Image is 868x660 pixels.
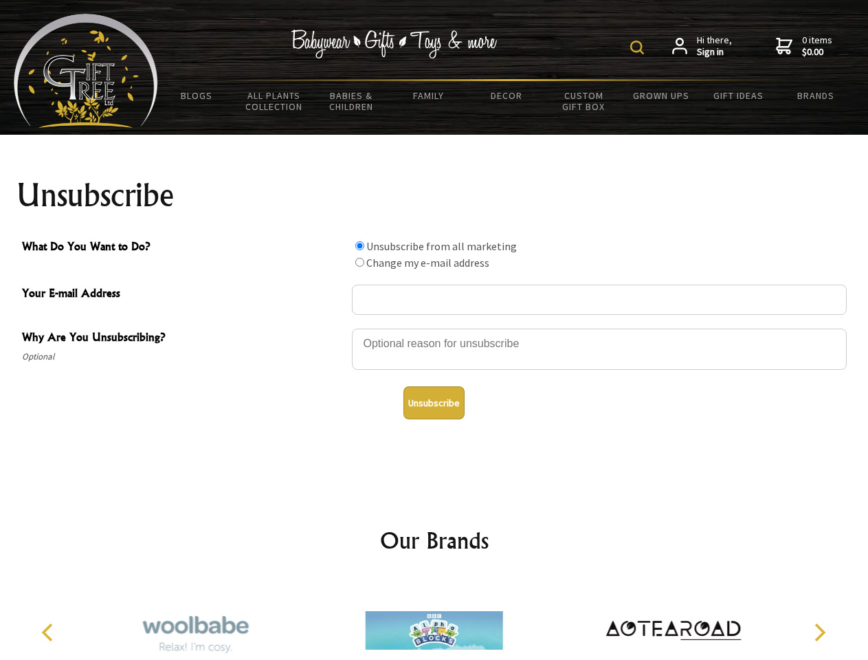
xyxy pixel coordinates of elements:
[236,81,313,121] a: All Plants Collection
[158,81,236,110] a: BLOGS
[802,46,832,58] strong: $0.00
[622,81,700,110] a: Grown Ups
[777,81,855,110] a: Brands
[313,81,390,121] a: Babies & Children
[16,179,852,212] h1: Unsubscribe
[355,241,364,250] input: What Do You Want to Do?
[776,34,832,58] a: 0 items$0.00
[352,329,847,370] textarea: Why Are You Unsubscribing?
[390,81,468,110] a: Family
[802,34,832,58] span: 0 items
[366,239,517,253] label: Unsubscribe from all marketing
[34,617,65,648] button: Previous
[291,30,498,58] img: Babywear - Gifts - Toys & more
[697,34,732,58] span: Hi there,
[355,258,364,267] input: What Do You Want to Do?
[22,329,345,349] span: Why Are You Unsubscribing?
[697,46,732,58] strong: Sign in
[630,41,644,54] img: product search
[352,285,847,315] input: Your E-mail Address
[545,81,623,121] a: Custom Gift Box
[366,256,489,269] label: Change my e-mail address
[27,524,841,557] h2: Our Brands
[700,81,777,110] a: Gift Ideas
[22,349,345,365] span: Optional
[22,285,345,305] span: Your E-mail Address
[22,238,345,258] span: What Do You Want to Do?
[467,81,545,110] a: Decor
[403,386,465,419] button: Unsubscribe
[804,617,834,648] button: Next
[672,34,732,58] a: Hi there,Sign in
[14,14,158,128] img: Babyware - Gifts - Toys and more...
